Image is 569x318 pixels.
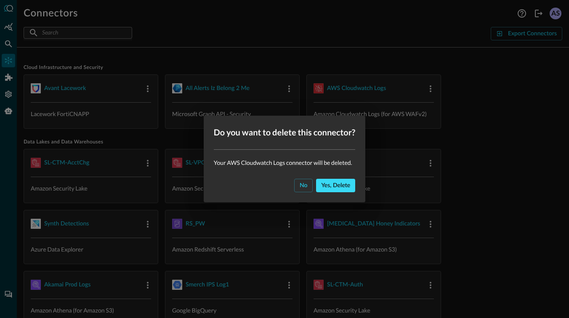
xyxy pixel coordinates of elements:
[294,179,313,192] button: No
[321,180,350,191] div: Yes, delete
[316,179,355,192] button: Yes, delete
[300,180,308,191] div: No
[214,158,356,167] p: Your AWS Cloudwatch Logs connector will be deleted.
[204,116,366,149] h2: Do you want to delete this connector?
